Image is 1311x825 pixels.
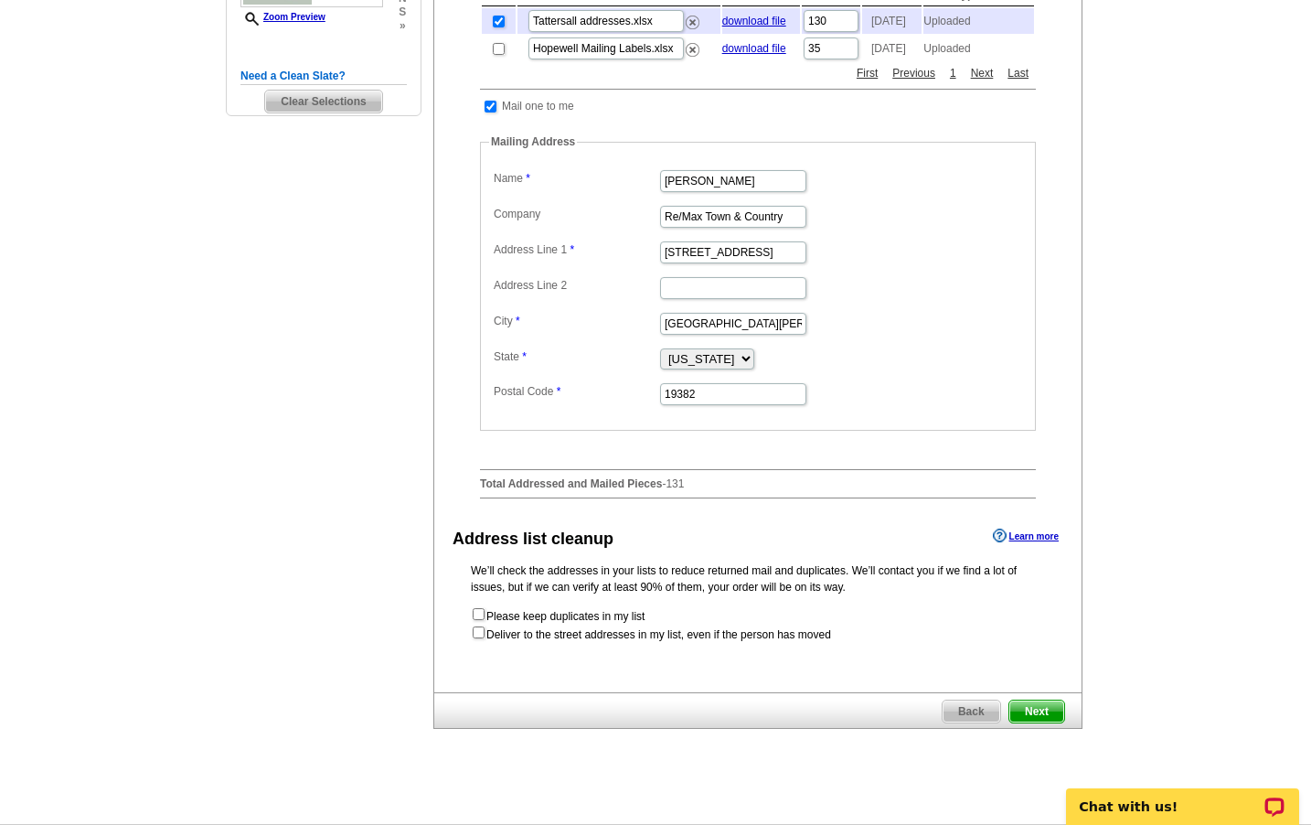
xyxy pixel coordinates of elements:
[480,477,662,490] strong: Total Addressed and Mailed Pieces
[453,527,613,552] div: Address list cleanup
[399,19,407,33] span: »
[471,562,1045,595] p: We’ll check the addresses in your lists to reduce returned mail and duplicates. We’ll contact you...
[888,65,940,81] a: Previous
[501,97,575,115] td: Mail one to me
[942,700,1001,723] a: Back
[471,606,1045,643] form: Please keep duplicates in my list Deliver to the street addresses in my list, even if the person ...
[943,701,1000,723] span: Back
[1009,701,1064,723] span: Next
[852,65,882,81] a: First
[494,313,658,329] label: City
[494,277,658,294] label: Address Line 2
[666,477,684,490] span: 131
[399,5,407,19] span: s
[722,42,786,55] a: download file
[494,206,658,222] label: Company
[494,241,658,258] label: Address Line 1
[862,8,922,34] td: [DATE]
[966,65,998,81] a: Next
[1054,767,1311,825] iframe: LiveChat chat widget
[240,12,325,22] a: Zoom Preview
[494,348,658,365] label: State
[945,65,961,81] a: 1
[1003,65,1033,81] a: Last
[240,68,407,85] h5: Need a Clean Slate?
[686,16,699,29] img: delete.png
[686,43,699,57] img: delete.png
[494,170,658,187] label: Name
[265,91,381,112] span: Clear Selections
[862,36,922,61] td: [DATE]
[993,529,1059,543] a: Learn more
[494,383,658,400] label: Postal Code
[489,134,577,150] legend: Mailing Address
[923,8,1034,34] td: Uploaded
[722,15,786,27] a: download file
[923,36,1034,61] td: Uploaded
[686,39,699,52] a: Remove this list
[686,12,699,25] a: Remove this list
